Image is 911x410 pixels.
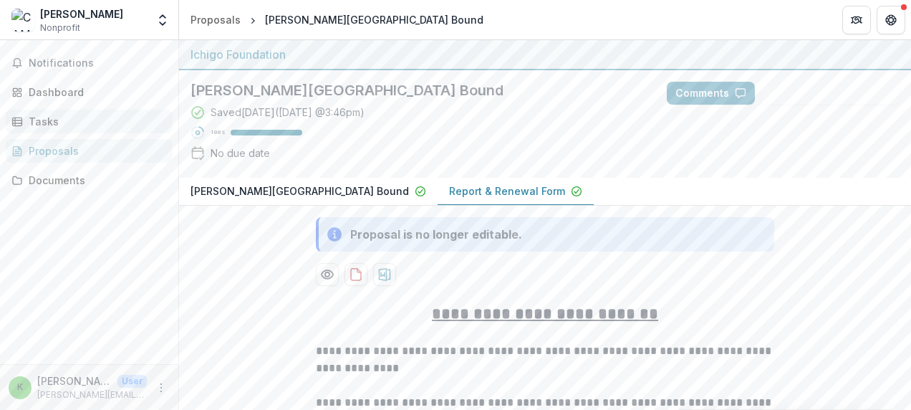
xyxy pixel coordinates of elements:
div: Ichigo Foundation [191,46,900,63]
div: No due date [211,146,270,161]
div: Dashboard [29,85,161,100]
button: Open entity switcher [153,6,173,34]
button: Partners [842,6,871,34]
button: Preview bc84362c-58e9-4a83-9eda-11810038f97c-1.pdf [316,263,339,286]
button: Get Help [877,6,905,34]
span: Notifications [29,57,167,70]
h2: [PERSON_NAME][GEOGRAPHIC_DATA] Bound [191,82,644,99]
div: [PERSON_NAME][GEOGRAPHIC_DATA] Bound [265,12,483,27]
p: 100 % [211,128,225,138]
img: CAMBA [11,9,34,32]
p: [PERSON_NAME][EMAIL_ADDRESS][PERSON_NAME][DOMAIN_NAME] [37,388,147,401]
button: download-proposal [344,263,367,286]
div: Proposals [191,12,241,27]
div: Tasks [29,114,161,129]
div: Saved [DATE] ( [DATE] @ 3:46pm ) [211,105,365,120]
p: User [117,375,147,388]
button: More [153,379,170,396]
button: download-proposal [373,263,396,286]
a: Tasks [6,110,173,133]
span: Nonprofit [40,22,80,34]
div: [PERSON_NAME] [40,6,123,22]
nav: breadcrumb [185,9,489,30]
p: [PERSON_NAME][GEOGRAPHIC_DATA] Bound [191,183,409,199]
a: Proposals [185,9,246,30]
button: Answer Suggestions [761,82,900,105]
p: Report & Renewal Form [449,183,565,199]
div: Documents [29,173,161,188]
div: Proposals [29,143,161,158]
button: Comments [667,82,755,105]
a: Dashboard [6,80,173,104]
a: Documents [6,168,173,192]
a: Proposals [6,139,173,163]
p: [PERSON_NAME] [37,373,112,388]
button: Notifications [6,52,173,75]
div: Kathy [17,383,23,392]
div: Proposal is no longer editable. [350,226,522,243]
